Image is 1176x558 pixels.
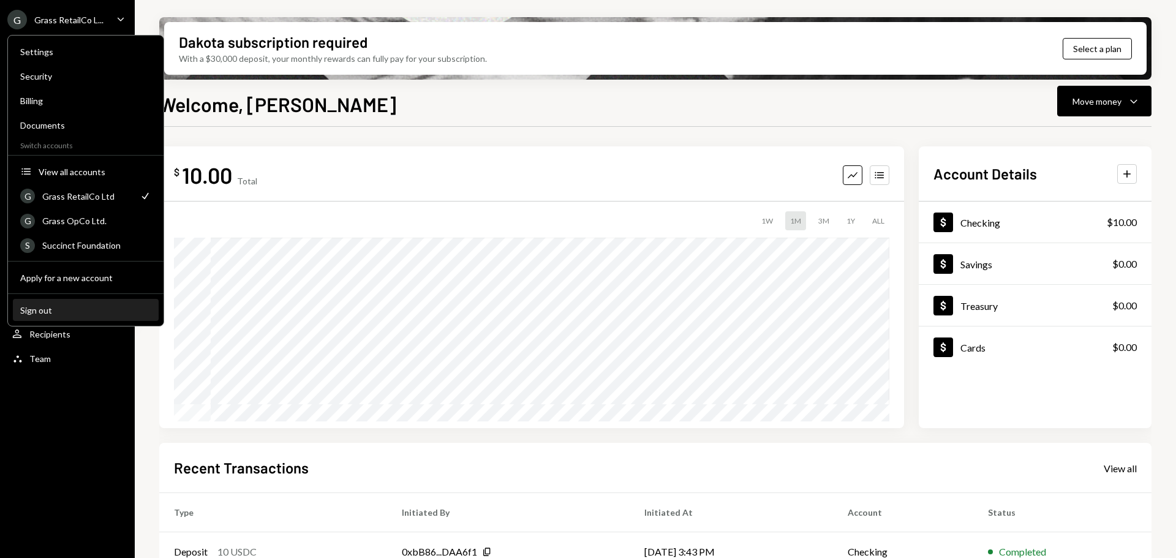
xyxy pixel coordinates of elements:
[13,40,159,62] a: Settings
[20,273,151,283] div: Apply for a new account
[842,211,860,230] div: 1Y
[13,89,159,111] a: Billing
[756,211,778,230] div: 1W
[387,493,630,532] th: Initiated By
[42,216,151,226] div: Grass OpCo Ltd.
[13,65,159,87] a: Security
[919,243,1151,284] a: Savings$0.00
[1104,462,1137,475] div: View all
[29,353,51,364] div: Team
[13,234,159,256] a: SSuccinct Foundation
[960,300,998,312] div: Treasury
[159,493,387,532] th: Type
[20,120,151,130] div: Documents
[973,493,1151,532] th: Status
[13,161,159,183] button: View all accounts
[174,166,179,178] div: $
[174,458,309,478] h2: Recent Transactions
[42,240,151,251] div: Succinct Foundation
[919,326,1151,368] a: Cards$0.00
[179,32,367,52] div: Dakota subscription required
[159,92,396,116] h1: Welcome, [PERSON_NAME]
[933,164,1037,184] h2: Account Details
[179,52,487,65] div: With a $30,000 deposit, your monthly rewards can fully pay for your subscription.
[1112,340,1137,355] div: $0.00
[630,493,832,532] th: Initiated At
[20,71,151,81] div: Security
[20,96,151,106] div: Billing
[20,305,151,315] div: Sign out
[13,267,159,289] button: Apply for a new account
[1112,298,1137,313] div: $0.00
[20,214,35,228] div: G
[1063,38,1132,59] button: Select a plan
[1072,95,1121,108] div: Move money
[42,191,132,202] div: Grass RetailCo Ltd
[8,138,164,150] div: Switch accounts
[919,285,1151,326] a: Treasury$0.00
[13,300,159,322] button: Sign out
[1112,257,1137,271] div: $0.00
[813,211,834,230] div: 3M
[20,189,35,203] div: G
[7,10,27,29] div: G
[7,323,127,345] a: Recipients
[20,238,35,253] div: S
[1104,461,1137,475] a: View all
[34,15,104,25] div: Grass RetailCo L...
[867,211,889,230] div: ALL
[1107,215,1137,230] div: $10.00
[960,258,992,270] div: Savings
[237,176,257,186] div: Total
[833,493,974,532] th: Account
[960,217,1000,228] div: Checking
[39,167,151,177] div: View all accounts
[919,202,1151,243] a: Checking$10.00
[7,347,127,369] a: Team
[13,114,159,136] a: Documents
[20,47,151,57] div: Settings
[29,329,70,339] div: Recipients
[1057,86,1151,116] button: Move money
[182,161,232,189] div: 10.00
[13,209,159,232] a: GGrass OpCo Ltd.
[960,342,986,353] div: Cards
[785,211,806,230] div: 1M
